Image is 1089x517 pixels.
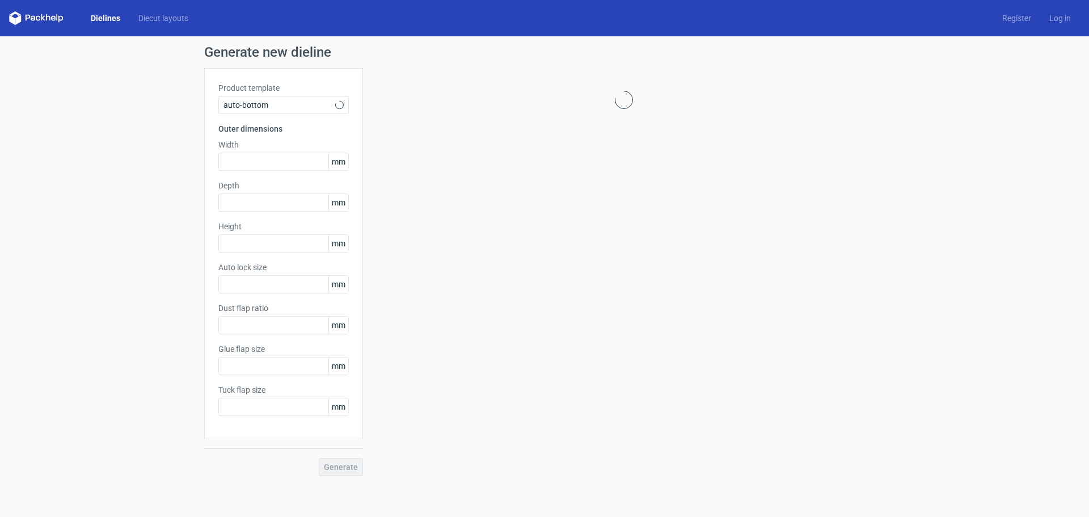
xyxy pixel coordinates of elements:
[328,235,348,252] span: mm
[328,276,348,293] span: mm
[328,194,348,211] span: mm
[328,398,348,415] span: mm
[218,180,349,191] label: Depth
[82,12,129,24] a: Dielines
[218,343,349,355] label: Glue flap size
[328,358,348,375] span: mm
[218,82,349,94] label: Product template
[218,302,349,314] label: Dust flap ratio
[218,262,349,273] label: Auto lock size
[993,12,1040,24] a: Register
[218,384,349,396] label: Tuck flap size
[218,123,349,134] h3: Outer dimensions
[129,12,197,24] a: Diecut layouts
[223,99,335,111] span: auto-bottom
[328,153,348,170] span: mm
[218,139,349,150] label: Width
[218,221,349,232] label: Height
[328,317,348,334] span: mm
[204,45,885,59] h1: Generate new dieline
[1040,12,1080,24] a: Log in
